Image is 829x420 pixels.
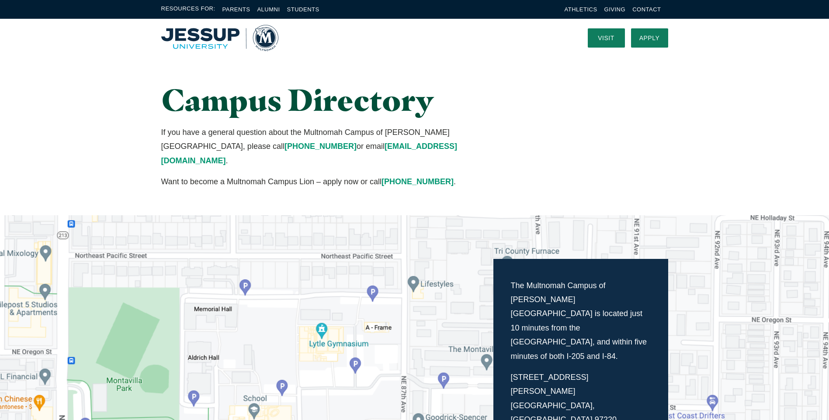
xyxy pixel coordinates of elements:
span: Resources For: [161,4,215,14]
a: Contact [632,6,661,13]
a: Parents [222,6,250,13]
a: Visit [588,28,625,48]
p: If you have a general question about the Multnomah Campus of [PERSON_NAME][GEOGRAPHIC_DATA], plea... [161,125,494,168]
h1: Campus Directory [161,83,494,117]
a: [PHONE_NUMBER] [284,142,357,151]
a: [PHONE_NUMBER] [382,177,454,186]
a: Alumni [257,6,280,13]
a: Students [287,6,319,13]
a: Home [161,25,278,51]
p: The Multnomah Campus of [PERSON_NAME][GEOGRAPHIC_DATA] is located just 10 minutes from the [GEOGR... [511,279,651,363]
a: Athletics [565,6,597,13]
a: Apply [631,28,668,48]
img: Multnomah University Logo [161,25,278,51]
p: Want to become a Multnomah Campus Lion – apply now or call . [161,175,494,189]
a: Giving [604,6,626,13]
a: [EMAIL_ADDRESS][DOMAIN_NAME] [161,142,457,165]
